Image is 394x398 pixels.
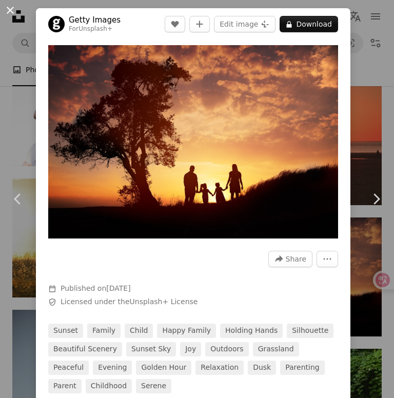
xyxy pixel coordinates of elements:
span: Published on [61,284,131,292]
span: Licensed under the [61,297,198,307]
a: sunset [48,324,83,338]
a: Next [358,150,394,248]
a: Unsplash+ [78,25,112,32]
a: child [125,324,153,338]
a: parenting [280,361,324,375]
a: peaceful [48,361,89,375]
a: happy family [157,324,216,338]
a: childhood [86,379,132,393]
a: outdoors [205,342,248,356]
button: More Actions [317,251,338,267]
a: dusk [248,361,276,375]
a: parent [48,379,82,393]
a: beautiful scenery [48,342,122,356]
button: Zoom in on this image [48,45,338,238]
a: golden hour [136,361,191,375]
button: Add to Collection [189,16,210,32]
a: relaxation [195,361,244,375]
a: family [87,324,121,338]
span: Share [286,251,306,267]
a: serene [136,379,171,393]
img: Happy family silhouette standing on against sunset time. [48,45,338,238]
a: Getty Images [69,15,121,25]
button: Like [165,16,185,32]
a: evening [93,361,132,375]
a: sunset sky [126,342,176,356]
a: Unsplash+ License [130,297,198,306]
div: For [69,25,121,33]
a: grassland [253,342,299,356]
button: Share this image [268,251,312,267]
a: joy [180,342,201,356]
button: Edit image [214,16,275,32]
img: Go to Getty Images's profile [48,16,65,32]
a: holding hands [220,324,283,338]
button: Download [280,16,338,32]
a: silhouette [287,324,333,338]
time: April 22, 2023 at 1:31:38 AM GMT+8 [106,284,130,292]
